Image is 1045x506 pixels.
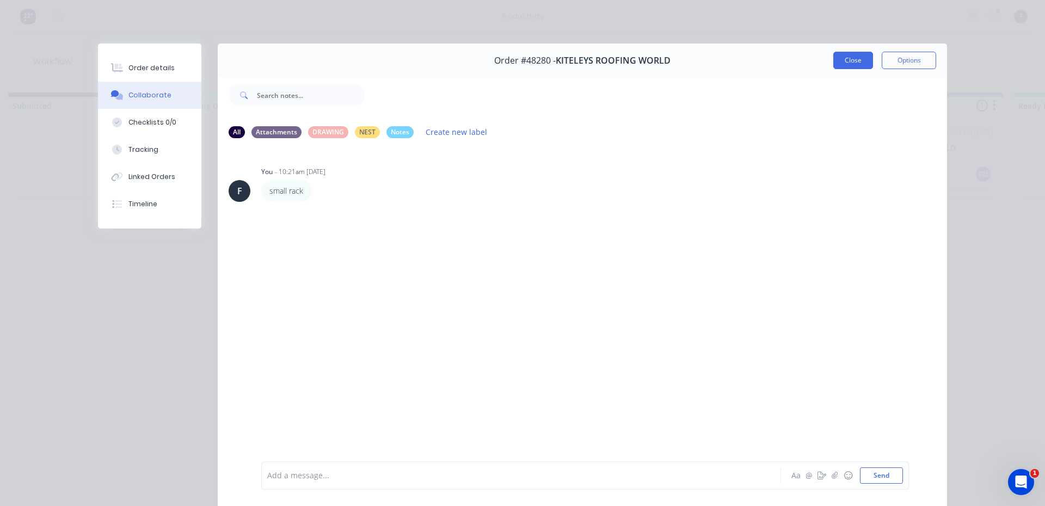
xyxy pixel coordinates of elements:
[1030,469,1039,478] span: 1
[128,199,157,209] div: Timeline
[98,136,201,163] button: Tracking
[251,126,302,138] div: Attachments
[556,55,671,66] span: KITELEYS ROOFING WORLD
[789,469,802,482] button: Aa
[802,469,815,482] button: @
[98,109,201,136] button: Checklists 0/0
[1008,469,1034,495] iframe: Intercom live chat
[229,126,245,138] div: All
[275,167,325,177] div: - 10:21am [DATE]
[355,126,380,138] div: NEST
[860,467,903,484] button: Send
[882,52,936,69] button: Options
[257,84,365,106] input: Search notes...
[98,163,201,190] button: Linked Orders
[308,126,348,138] div: DRAWING
[128,90,171,100] div: Collaborate
[128,145,158,155] div: Tracking
[128,172,175,182] div: Linked Orders
[841,469,855,482] button: ☺
[386,126,414,138] div: Notes
[494,55,556,66] span: Order #48280 -
[98,54,201,82] button: Order details
[833,52,873,69] button: Close
[420,125,493,139] button: Create new label
[269,186,303,196] p: small rack
[98,190,201,218] button: Timeline
[98,82,201,109] button: Collaborate
[128,63,175,73] div: Order details
[128,118,176,127] div: Checklists 0/0
[261,167,273,177] div: You
[237,184,242,198] div: F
